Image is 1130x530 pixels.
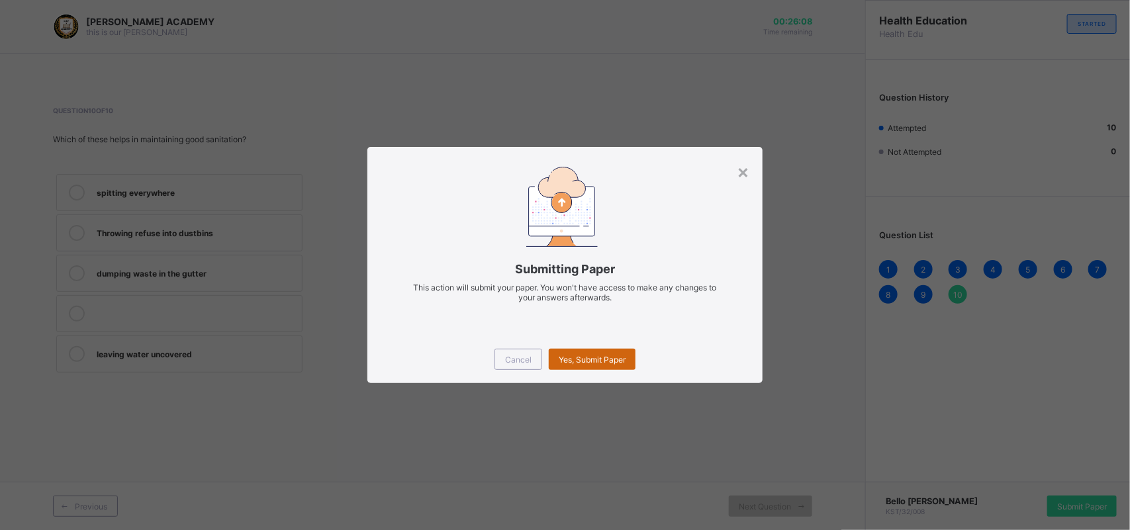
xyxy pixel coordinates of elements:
span: Submitting Paper [387,262,743,276]
img: submitting-paper.7509aad6ec86be490e328e6d2a33d40a.svg [526,167,598,247]
span: Cancel [505,355,532,365]
div: × [737,160,749,183]
span: Yes, Submit Paper [559,355,626,365]
span: This action will submit your paper. You won't have access to make any changes to your answers aft... [414,283,717,302]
